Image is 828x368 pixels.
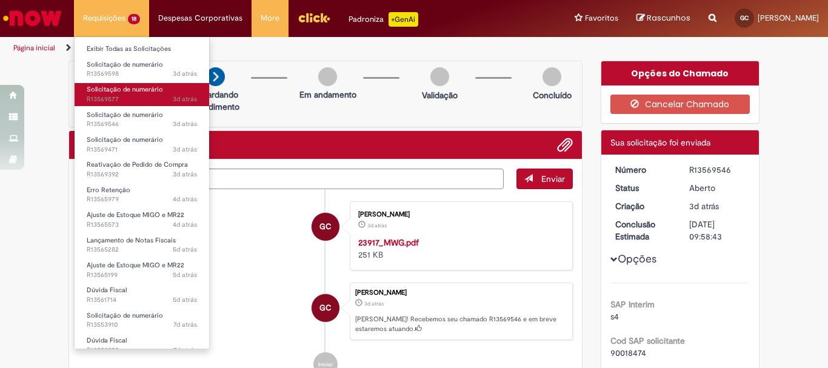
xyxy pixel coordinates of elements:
[299,89,356,101] p: Em andamento
[261,12,279,24] span: More
[75,309,209,332] a: Aberto R13553910 : Solicitação de numerário
[740,14,749,22] span: GC
[606,182,681,194] dt: Status
[75,42,209,56] a: Exibir Todas as Solicitações
[173,69,197,78] span: 3d atrás
[158,12,242,24] span: Despesas Corporativas
[173,245,197,254] span: 5d atrás
[87,85,163,94] span: Solicitação de numerário
[186,89,245,113] p: Aguardando atendimento
[543,67,561,86] img: img-circle-grey.png
[75,259,209,281] a: Aberto R13565199 : Ajuste de Estoque MIGO e MR22
[358,237,419,248] strong: 23917_MWG.pdf
[75,83,209,105] a: Aberto R13569577 : Solicitação de numerário
[355,315,566,333] p: [PERSON_NAME]! Recebemos seu chamado R13569546 e em breve estaremos atuando.
[541,173,565,184] span: Enviar
[173,95,197,104] time: 26/09/2025 10:02:51
[75,284,209,306] a: Aberto R13561714 : Dúvida Fiscal
[689,164,746,176] div: R13569546
[87,69,197,79] span: R13569598
[367,222,387,229] time: 26/09/2025 09:58:18
[87,245,197,255] span: R13565282
[516,169,573,189] button: Enviar
[173,195,197,204] span: 4d atrás
[87,336,127,345] span: Dúvida Fiscal
[557,137,573,153] button: Adicionar anexos
[206,67,225,86] img: arrow-next.png
[75,234,209,256] a: Aberto R13565282 : Lançamento de Notas Fiscais
[601,61,760,85] div: Opções do Chamado
[87,110,163,119] span: Solicitação de numerário
[173,69,197,78] time: 26/09/2025 10:07:30
[75,184,209,206] a: Aberto R13565979 : Erro Retenção
[75,209,209,231] a: Aberto R13565573 : Ajuste de Estoque MIGO e MR22
[349,12,418,27] div: Padroniza
[173,346,197,355] span: 7d atrás
[173,170,197,179] span: 3d atrás
[389,12,418,27] p: +GenAi
[364,300,384,307] span: 3d atrás
[173,119,197,129] time: 26/09/2025 09:58:40
[87,270,197,280] span: R13565199
[298,8,330,27] img: click_logo_yellow_360x200.png
[87,311,163,320] span: Solicitação de numerário
[128,14,140,24] span: 18
[87,60,163,69] span: Solicitação de numerário
[610,299,655,310] b: SAP Interim
[610,137,710,148] span: Sua solicitação foi enviada
[87,346,197,355] span: R13553755
[430,67,449,86] img: img-circle-grey.png
[75,109,209,131] a: Aberto R13569546 : Solicitação de numerário
[87,195,197,204] span: R13565979
[78,283,573,341] li: Gabriel Vinicius Andrade Conceicao
[87,320,197,330] span: R13553910
[606,200,681,212] dt: Criação
[1,6,64,30] img: ServiceNow
[689,182,746,194] div: Aberto
[312,294,339,322] div: Gabriel Vinicius Andrade Conceicao
[610,347,646,358] span: 90018474
[74,36,210,349] ul: Requisições
[173,95,197,104] span: 3d atrás
[689,218,746,243] div: [DATE] 09:58:43
[83,12,125,24] span: Requisições
[173,195,197,204] time: 25/09/2025 11:04:11
[9,37,543,59] ul: Trilhas de página
[173,320,197,329] span: 7d atrás
[533,89,572,101] p: Concluído
[758,13,819,23] span: [PERSON_NAME]
[87,95,197,104] span: R13569577
[422,89,458,101] p: Validação
[606,218,681,243] dt: Conclusão Estimada
[355,289,566,296] div: [PERSON_NAME]
[689,201,719,212] time: 26/09/2025 09:58:39
[636,13,690,24] a: Rascunhos
[364,300,384,307] time: 26/09/2025 09:58:39
[87,145,197,155] span: R13569471
[689,200,746,212] div: 26/09/2025 09:58:39
[173,320,197,329] time: 22/09/2025 09:35:22
[173,119,197,129] span: 3d atrás
[647,12,690,24] span: Rascunhos
[367,222,387,229] span: 3d atrás
[173,145,197,154] time: 26/09/2025 09:46:34
[358,211,560,218] div: [PERSON_NAME]
[87,220,197,230] span: R13565573
[358,236,560,261] div: 251 KB
[610,311,619,322] span: s4
[87,236,176,245] span: Lançamento de Notas Fiscais
[87,286,127,295] span: Dúvida Fiscal
[87,119,197,129] span: R13569546
[173,220,197,229] span: 4d atrás
[87,170,197,179] span: R13569392
[689,201,719,212] span: 3d atrás
[610,95,750,114] button: Cancelar Chamado
[318,67,337,86] img: img-circle-grey.png
[78,169,504,189] textarea: Digite sua mensagem aqui...
[75,133,209,156] a: Aberto R13569471 : Solicitação de numerário
[173,295,197,304] span: 5d atrás
[319,212,332,241] span: GC
[87,160,188,169] span: Reativação de Pedido de Compra
[173,170,197,179] time: 26/09/2025 09:35:29
[75,334,209,356] a: Aberto R13553755 : Dúvida Fiscal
